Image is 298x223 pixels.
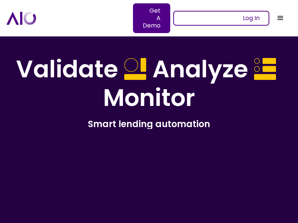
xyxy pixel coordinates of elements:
h1: Validate [16,55,118,84]
h1: Analyze [152,55,248,84]
a: Log In [173,11,269,26]
a: Get A Demo [133,3,170,33]
a: home [6,12,173,25]
h2: Smart lending automation [12,118,286,130]
h1: Monitor [103,84,195,112]
div: menu [269,7,292,29]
